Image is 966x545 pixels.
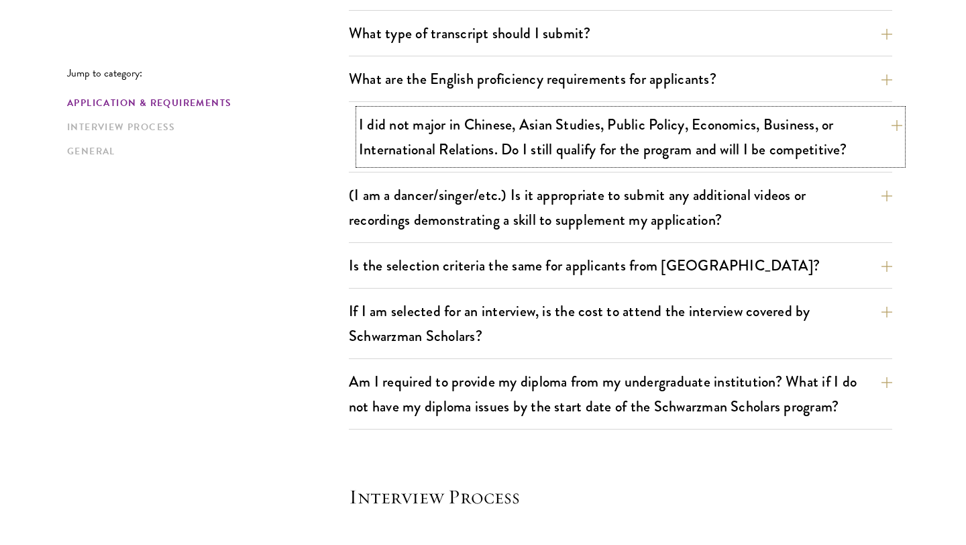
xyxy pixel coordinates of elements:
[67,96,341,110] a: Application & Requirements
[349,250,892,281] button: Is the selection criteria the same for applicants from [GEOGRAPHIC_DATA]?
[349,18,892,48] button: What type of transcript should I submit?
[67,67,349,79] p: Jump to category:
[67,120,341,134] a: Interview Process
[359,109,902,164] button: I did not major in Chinese, Asian Studies, Public Policy, Economics, Business, or International R...
[67,144,341,158] a: General
[349,296,892,351] button: If I am selected for an interview, is the cost to attend the interview covered by Schwarzman Scho...
[349,483,892,510] h4: Interview Process
[349,180,892,235] button: (I am a dancer/singer/etc.) Is it appropriate to submit any additional videos or recordings demon...
[349,64,892,94] button: What are the English proficiency requirements for applicants?
[349,366,892,422] button: Am I required to provide my diploma from my undergraduate institution? What if I do not have my d...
